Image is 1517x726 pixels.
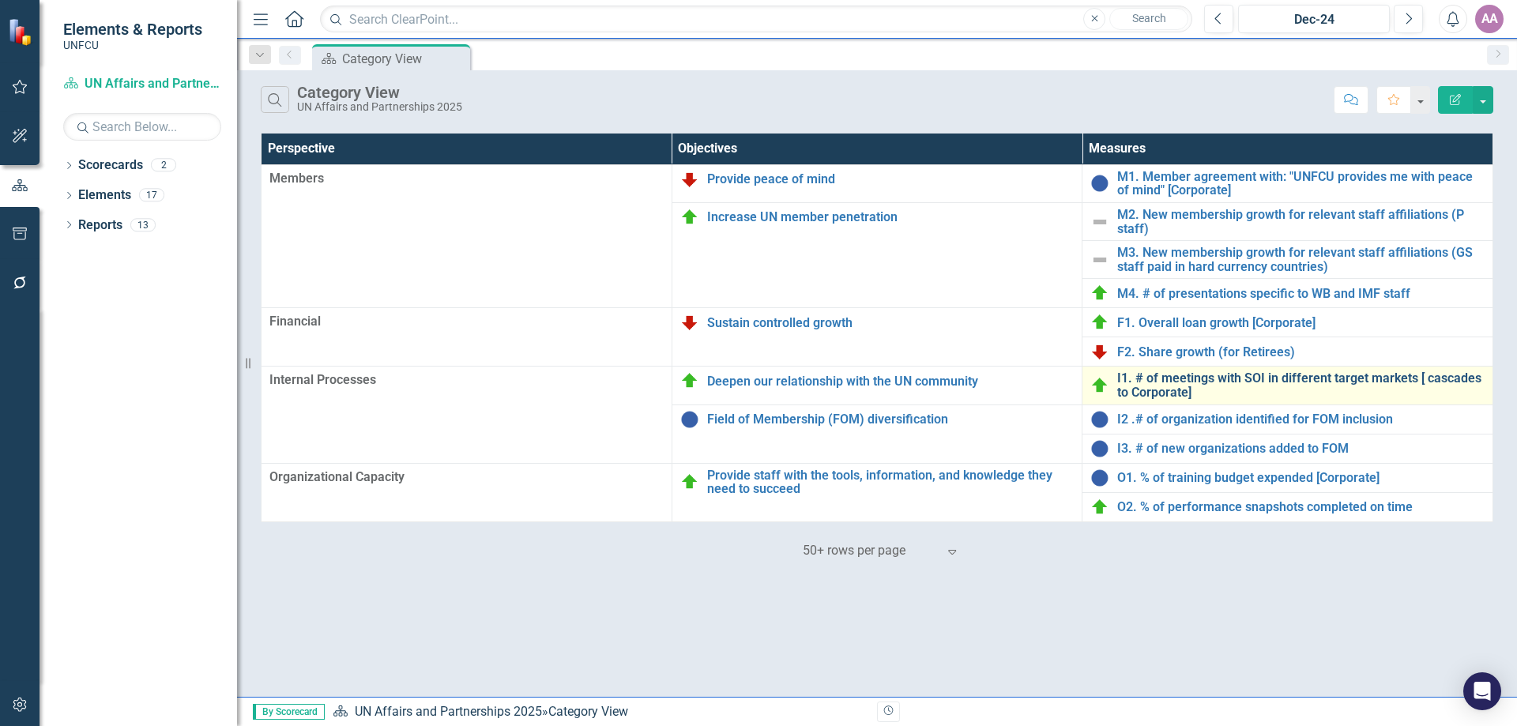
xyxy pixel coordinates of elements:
td: Double-Click to Edit Right Click for Context Menu [1082,337,1493,367]
span: Elements & Reports [63,20,202,39]
span: Search [1132,12,1166,24]
img: On Target [680,208,699,227]
div: Category View [297,84,462,101]
a: Reports [78,216,122,235]
div: 13 [130,218,156,231]
td: Double-Click to Edit Right Click for Context Menu [1082,203,1493,241]
a: F1. Overall loan growth [Corporate] [1117,316,1485,330]
a: Scorecards [78,156,143,175]
img: Below Plan [1090,342,1109,361]
img: On Target [1090,376,1109,395]
div: Category View [342,49,466,69]
img: Not Defined [1090,213,1109,231]
img: On Target [1090,498,1109,517]
a: I3. # of new organizations added to FOM [1117,442,1485,456]
img: Below Plan [680,170,699,189]
div: Dec-24 [1244,10,1384,29]
a: Elements [78,186,131,205]
input: Search ClearPoint... [320,6,1192,33]
td: Double-Click to Edit [262,367,672,463]
td: Double-Click to Edit [262,463,672,521]
td: Double-Click to Edit Right Click for Context Menu [1082,367,1493,404]
a: UN Affairs and Partnerships 2025 [355,704,542,719]
button: Dec-24 [1238,5,1390,33]
td: Double-Click to Edit Right Click for Context Menu [672,203,1082,308]
td: Double-Click to Edit Right Click for Context Menu [1082,492,1493,521]
td: Double-Click to Edit Right Click for Context Menu [1082,404,1493,434]
img: On Target [1090,313,1109,332]
td: Double-Click to Edit Right Click for Context Menu [1082,434,1493,463]
img: On Target [1090,284,1109,303]
button: Search [1109,8,1188,30]
small: UNFCU [63,39,202,51]
td: Double-Click to Edit Right Click for Context Menu [1082,164,1493,202]
a: Deepen our relationship with the UN community [707,374,1075,389]
td: Double-Click to Edit [262,164,672,308]
img: On Target [680,371,699,390]
td: Double-Click to Edit Right Click for Context Menu [672,367,1082,404]
span: Organizational Capacity [269,468,664,487]
td: Double-Click to Edit Right Click for Context Menu [1082,308,1493,337]
span: Internal Processes [269,371,664,389]
div: » [333,703,865,721]
div: 17 [139,189,164,202]
a: Field of Membership (FOM) diversification [707,412,1075,427]
div: Open Intercom Messenger [1463,672,1501,710]
td: Double-Click to Edit [262,308,672,367]
img: Data Not Yet Due [1090,439,1109,458]
td: Double-Click to Edit Right Click for Context Menu [672,308,1082,367]
td: Double-Click to Edit Right Click for Context Menu [1082,463,1493,492]
span: By Scorecard [253,704,325,720]
img: ClearPoint Strategy [8,18,36,46]
td: Double-Click to Edit Right Click for Context Menu [672,463,1082,521]
td: Double-Click to Edit Right Click for Context Menu [672,404,1082,463]
div: 2 [151,159,176,172]
a: O2. % of performance snapshots completed on time [1117,500,1485,514]
a: M4. # of presentations specific to WB and IMF staff [1117,287,1485,301]
img: Data Not Yet Due [1090,468,1109,487]
a: Provide staff with the tools, information, and knowledge they need to succeed [707,468,1075,496]
button: AA [1475,5,1504,33]
input: Search Below... [63,113,221,141]
img: Not Defined [1090,250,1109,269]
img: On Target [680,472,699,491]
a: F2. Share growth (for Retirees) [1117,345,1485,359]
a: I1. # of meetings with SOI in different target markets [ cascades to Corporate] [1117,371,1485,399]
a: Increase UN member penetration [707,210,1075,224]
img: Data Not Yet Due [1090,410,1109,429]
div: Category View [548,704,628,719]
img: Below Plan [680,313,699,332]
a: Provide peace of mind [707,172,1075,186]
td: Double-Click to Edit Right Click for Context Menu [672,164,1082,202]
a: M1. Member agreement with: "UNFCU provides me with peace of mind" [Corporate] [1117,170,1485,197]
img: Data Not Yet Due [680,410,699,429]
a: M2. New membership growth for relevant staff affiliations (P staff) [1117,208,1485,235]
a: I2 .# of organization identified for FOM inclusion [1117,412,1485,427]
span: Financial [269,313,664,331]
span: Members [269,170,664,188]
div: UN Affairs and Partnerships 2025 [297,101,462,113]
a: O1. % of training budget expended [Corporate] [1117,471,1485,485]
td: Double-Click to Edit Right Click for Context Menu [1082,279,1493,308]
td: Double-Click to Edit Right Click for Context Menu [1082,241,1493,279]
a: M3. New membership growth for relevant staff affiliations (GS staff paid in hard currency countries) [1117,246,1485,273]
a: Sustain controlled growth [707,316,1075,330]
a: UN Affairs and Partnerships 2025 [63,75,221,93]
img: Data Not Yet Due [1090,174,1109,193]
